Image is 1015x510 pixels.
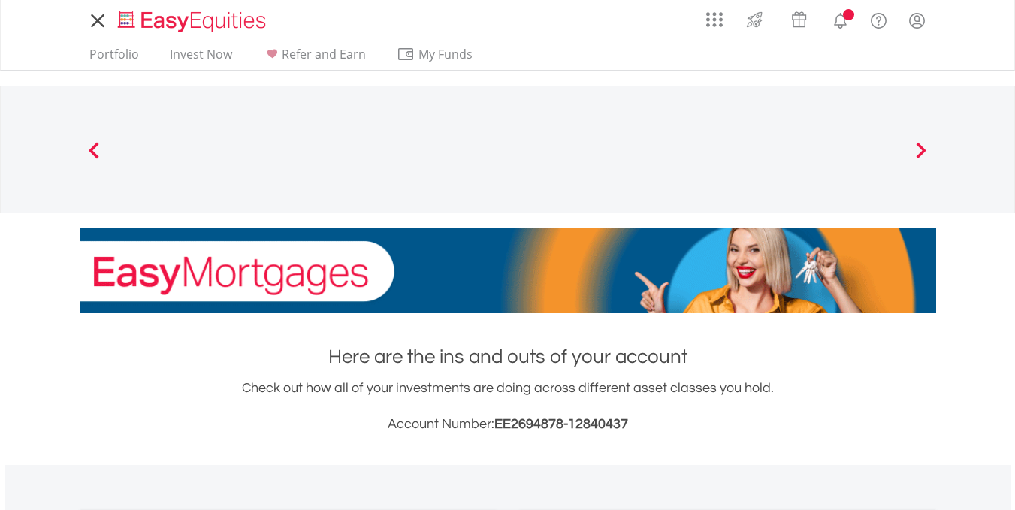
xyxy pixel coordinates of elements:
img: EasyEquities_Logo.png [115,9,272,34]
span: EE2694878-12840437 [494,417,628,431]
h1: Here are the ins and outs of your account [80,343,936,370]
a: My Profile [898,4,936,37]
div: Check out how all of your investments are doing across different asset classes you hold. [80,378,936,435]
a: Refer and Earn [257,47,372,70]
a: Notifications [821,4,859,34]
h3: Account Number: [80,414,936,435]
img: EasyMortage Promotion Banner [80,228,936,313]
img: vouchers-v2.svg [787,8,811,32]
a: AppsGrid [696,4,733,28]
span: My Funds [397,44,495,64]
span: Refer and Earn [282,46,366,62]
a: Home page [112,4,272,34]
img: thrive-v2.svg [742,8,767,32]
a: Portfolio [83,47,145,70]
a: FAQ's and Support [859,4,898,34]
a: Invest Now [164,47,238,70]
img: grid-menu-icon.svg [706,11,723,28]
a: Vouchers [777,4,821,32]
